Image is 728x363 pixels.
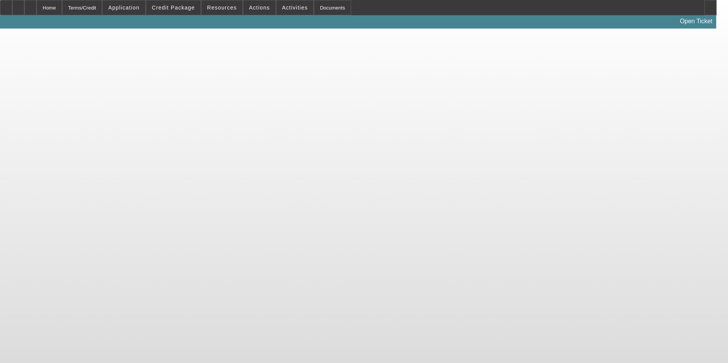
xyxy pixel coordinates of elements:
button: Credit Package [146,0,201,15]
span: Activities [282,5,308,11]
span: Resources [207,5,237,11]
button: Activities [276,0,314,15]
span: Credit Package [152,5,195,11]
button: Actions [243,0,276,15]
span: Actions [249,5,270,11]
a: Open Ticket [677,15,715,28]
span: Application [108,5,139,11]
button: Application [102,0,145,15]
button: Resources [201,0,243,15]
